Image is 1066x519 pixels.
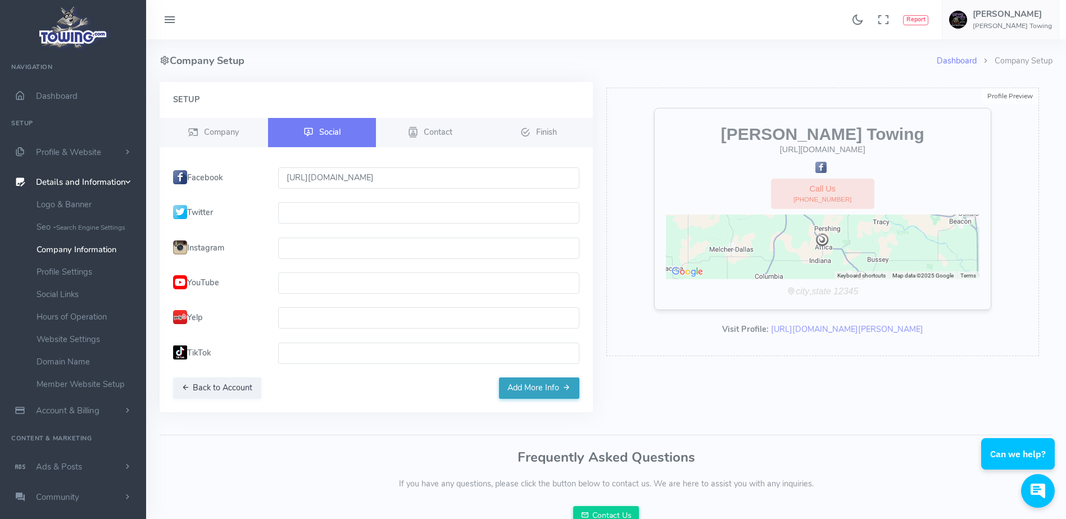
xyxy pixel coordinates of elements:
a: Member Website Setup [28,373,146,395]
a: Social Links [28,283,146,306]
i: city [796,286,809,296]
span: Finish [536,126,557,137]
div: Profile Preview [982,88,1038,104]
h2: [PERSON_NAME] Towing [666,125,979,144]
span: Social [319,126,341,137]
span: Profile & Website [36,147,101,158]
a: Profile Settings [28,261,146,283]
span: Community [36,491,79,503]
h4: Setup [173,95,579,104]
img: Yelp.png [173,310,187,324]
a: Logo & Banner [28,193,146,216]
a: Terms (opens in new tab) [960,272,976,279]
a: Open this area in Google Maps (opens a new window) [669,265,706,279]
img: YouTubeIcon.png [173,275,187,289]
div: , [666,285,979,298]
a: Call Us[PHONE_NUMBER] [771,179,874,210]
span: Map data ©2025 Google [892,272,954,279]
span: Details and Information [36,177,126,188]
label: Instagram [166,238,271,259]
i: state [811,286,831,296]
img: logo [35,3,111,51]
label: Twitter [166,202,271,224]
iframe: Conversations [973,407,1066,519]
img: twit.png [173,205,187,219]
button: Add More Info [499,377,579,399]
a: Domain Name [28,350,146,373]
label: Yelp [166,307,271,329]
b: Visit Profile: [722,324,769,335]
span: Ads & Posts [36,461,82,472]
span: Contact [424,126,452,137]
h3: Frequently Asked Questions [160,450,1053,465]
p: If you have any questions, please click the button below to contact us. We are here to assist you... [160,478,1053,490]
li: Company Setup [977,55,1053,67]
h6: [PERSON_NAME] Towing [973,22,1052,30]
a: Seo -Search Engine Settings [28,216,146,238]
small: Search Engine Settings [56,223,125,232]
img: user-image [949,11,967,29]
span: Account & Billing [36,405,99,416]
div: [URL][DOMAIN_NAME] [666,144,979,156]
label: TikTok [166,343,271,364]
button: Report [903,15,928,25]
button: Keyboard shortcuts [837,272,886,280]
img: Google [669,265,706,279]
i: 12345 [833,286,858,296]
img: insta.png [173,240,187,254]
a: Company Information [28,238,146,261]
a: Dashboard [937,55,977,66]
h4: Company Setup [160,39,937,82]
label: Facebook [166,167,271,189]
a: Website Settings [28,328,146,350]
button: Back to Account [173,377,261,399]
span: Company [204,126,239,137]
a: Hours of Operation [28,306,146,328]
label: YouTube [166,272,271,294]
a: [URL][DOMAIN_NAME][PERSON_NAME] [771,324,923,335]
h5: [PERSON_NAME] [973,10,1052,19]
img: tiktok.png [173,345,187,359]
span: [PHONE_NUMBER] [793,195,852,204]
img: fb.png [173,170,187,184]
span: Dashboard [36,90,78,102]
